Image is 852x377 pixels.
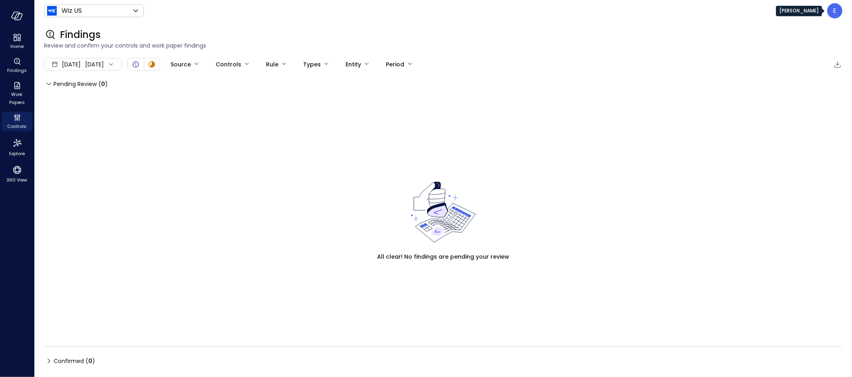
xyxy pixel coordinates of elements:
[8,122,27,130] span: Controls
[303,58,321,71] div: Types
[62,6,82,16] p: Wiz US
[54,355,95,367] span: Confirmed
[101,80,105,88] span: 0
[85,357,95,365] div: ( )
[7,176,28,184] span: 360 View
[827,3,842,18] div: Eleanor Yehudai
[2,112,32,131] div: Controls
[10,42,24,50] span: Home
[62,60,81,69] span: [DATE]
[60,28,101,41] span: Findings
[2,56,32,75] div: Findings
[44,41,842,50] span: Review and confirm your controls and work paper findings
[216,58,241,71] div: Controls
[266,58,278,71] div: Rule
[98,80,108,88] div: ( )
[131,60,141,69] div: Open
[7,66,27,74] span: Findings
[47,6,57,16] img: Icon
[377,252,509,261] span: All clear! No findings are pending your review
[2,136,32,158] div: Explore
[2,32,32,51] div: Home
[2,80,32,107] div: Work Papers
[386,58,404,71] div: Period
[833,6,837,16] p: E
[88,357,92,365] span: 0
[5,90,29,106] span: Work Papers
[2,163,32,185] div: 360 View
[54,78,108,90] span: Pending Review
[346,58,361,71] div: Entity
[9,150,25,158] span: Explore
[776,6,822,16] div: [PERSON_NAME]
[147,60,157,69] div: In Progress
[171,58,191,71] div: Source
